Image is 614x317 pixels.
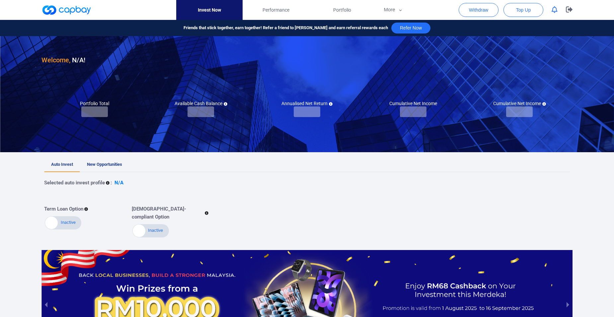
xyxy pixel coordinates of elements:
span: Portfolio [333,6,351,14]
h5: Annualised Net Return [281,100,333,106]
p: Selected auto invest profile [44,179,105,187]
span: New Opportunities [87,162,122,167]
h5: Cumulative Net Income [389,100,437,106]
p: N/A [115,179,123,187]
p: [DEMOGRAPHIC_DATA]-compliant Option [132,205,204,221]
button: Top Up [503,3,543,17]
span: Performance [263,6,289,14]
p: : [111,179,112,187]
span: Top Up [516,7,531,13]
span: Auto Invest [51,162,73,167]
h5: Available Cash Balance [175,100,227,106]
button: Withdraw [459,3,499,17]
button: Refer Now [391,23,430,33]
span: Welcome, [41,56,70,64]
h5: Cumulative Net Income [493,100,546,106]
span: Friends that stick together, earn together! Refer a friend to [PERSON_NAME] and earn referral rew... [184,25,388,32]
p: Term Loan Option [44,205,83,213]
h5: Portfolio Total [80,100,109,106]
h3: N/A ! [41,55,85,65]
